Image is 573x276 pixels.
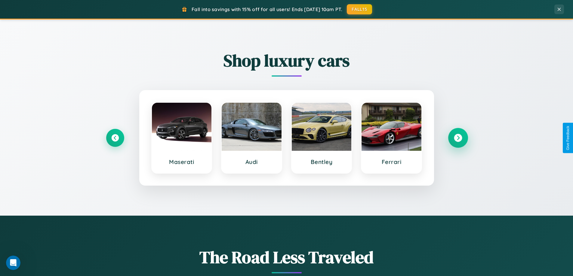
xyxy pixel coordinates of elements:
h1: The Road Less Traveled [106,246,467,269]
h2: Shop luxury cars [106,49,467,72]
div: Give Feedback [566,126,570,150]
span: Fall into savings with 15% off for all users! Ends [DATE] 10am PT. [192,6,342,12]
h3: Audi [228,158,276,165]
button: FALL15 [347,4,372,14]
iframe: Intercom live chat [6,256,20,270]
h3: Bentley [298,158,346,165]
h3: Ferrari [368,158,415,165]
h3: Maserati [158,158,206,165]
